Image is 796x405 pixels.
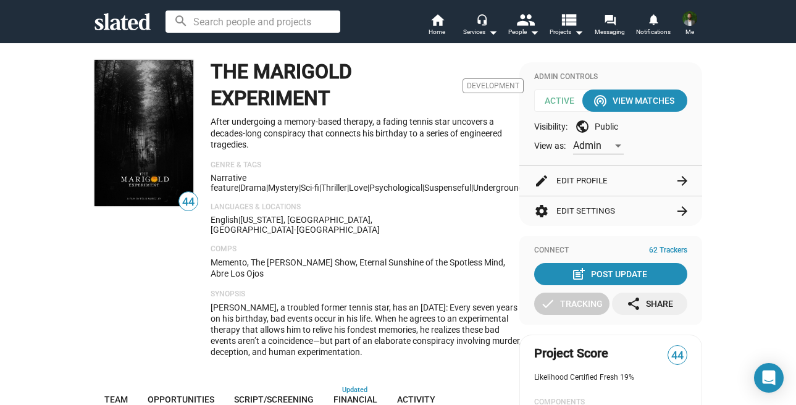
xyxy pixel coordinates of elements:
[675,204,690,219] mat-icon: arrow_forward
[299,183,301,193] span: |
[559,10,577,28] mat-icon: view_list
[211,244,524,254] p: Comps
[534,204,549,219] mat-icon: settings
[211,303,521,357] span: [PERSON_NAME], a troubled former tennis star, has an [DATE]: Every seven years on his birthday, b...
[508,25,539,40] div: People
[429,25,445,40] span: Home
[294,225,296,235] span: ·
[94,60,193,206] img: THE MARIGOLD EXPERIMENT
[476,14,487,25] mat-icon: headset_mic
[534,90,593,112] span: Active
[593,93,608,108] mat-icon: wifi_tethering
[301,183,319,193] span: Sci-fi
[540,293,603,315] div: Tracking
[397,395,435,404] span: Activity
[649,246,687,256] span: 62 Trackers
[534,263,687,285] button: Post Update
[333,395,377,404] span: Financial
[211,59,458,111] h1: THE MARIGOLD EXPERIMENT
[238,215,240,225] span: |
[682,11,697,26] img: Felix Nunez JR
[636,25,671,40] span: Notifications
[516,10,534,28] mat-icon: people
[571,267,586,282] mat-icon: post_add
[349,183,367,193] span: love
[211,116,524,151] p: After undergoing a memory-based therapy, a fading tennis star uncovers a decades-long conspiracy ...
[266,183,268,193] span: |
[604,14,616,25] mat-icon: forum
[534,119,687,134] div: Visibility: Public
[626,296,641,311] mat-icon: share
[675,9,705,41] button: Felix Nunez JRMe
[471,183,473,193] span: |
[211,215,238,225] span: English
[540,296,555,311] mat-icon: check
[574,263,647,285] div: Post Update
[534,173,549,188] mat-icon: edit
[268,183,299,193] span: Mystery
[347,183,349,193] span: |
[211,173,246,193] span: Narrative feature
[367,183,369,193] span: |
[104,395,128,404] span: Team
[165,10,340,33] input: Search people and projects
[211,203,524,212] p: Languages & Locations
[582,90,687,112] button: View Matches
[668,348,687,364] span: 44
[534,196,687,226] button: Edit Settings
[463,78,524,93] span: Development
[534,140,566,152] span: View as:
[685,25,694,40] span: Me
[595,25,625,40] span: Messaging
[211,215,372,235] span: [US_STATE], [GEOGRAPHIC_DATA], [GEOGRAPHIC_DATA]
[502,12,545,40] button: People
[148,395,214,404] span: Opportunities
[430,12,445,27] mat-icon: home
[234,395,314,404] span: Script/Screening
[754,363,784,393] div: Open Intercom Messenger
[211,257,524,280] p: Memento, The [PERSON_NAME] Show, Eternal Sunshine of the Spotless Mind, Abre Los Ojos
[575,119,590,134] mat-icon: public
[424,183,471,193] span: suspenseful
[647,13,659,25] mat-icon: notifications
[589,12,632,40] a: Messaging
[534,345,608,362] span: Project Score
[240,183,266,193] span: Drama
[485,25,500,40] mat-icon: arrow_drop_down
[179,194,198,211] span: 44
[211,161,524,170] p: Genre & Tags
[571,25,586,40] mat-icon: arrow_drop_down
[626,293,673,315] div: Share
[369,183,422,193] span: psychological
[534,166,687,196] button: Edit Profile
[545,12,589,40] button: Projects
[416,12,459,40] a: Home
[319,183,321,193] span: |
[527,25,542,40] mat-icon: arrow_drop_down
[534,246,687,256] div: Connect
[473,183,524,193] span: underground
[573,140,601,151] span: Admin
[296,225,380,235] span: [GEOGRAPHIC_DATA]
[595,90,674,112] div: View Matches
[321,183,347,193] span: Thriller
[534,293,610,315] button: Tracking
[632,12,675,40] a: Notifications
[211,290,524,299] p: Synopsis
[612,293,687,315] button: Share
[534,72,687,82] div: Admin Controls
[459,12,502,40] button: Services
[534,373,687,383] div: Likelihood Certified Fresh 19%
[238,183,240,193] span: |
[422,183,424,193] span: |
[675,173,690,188] mat-icon: arrow_forward
[463,25,498,40] div: Services
[550,25,584,40] span: Projects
